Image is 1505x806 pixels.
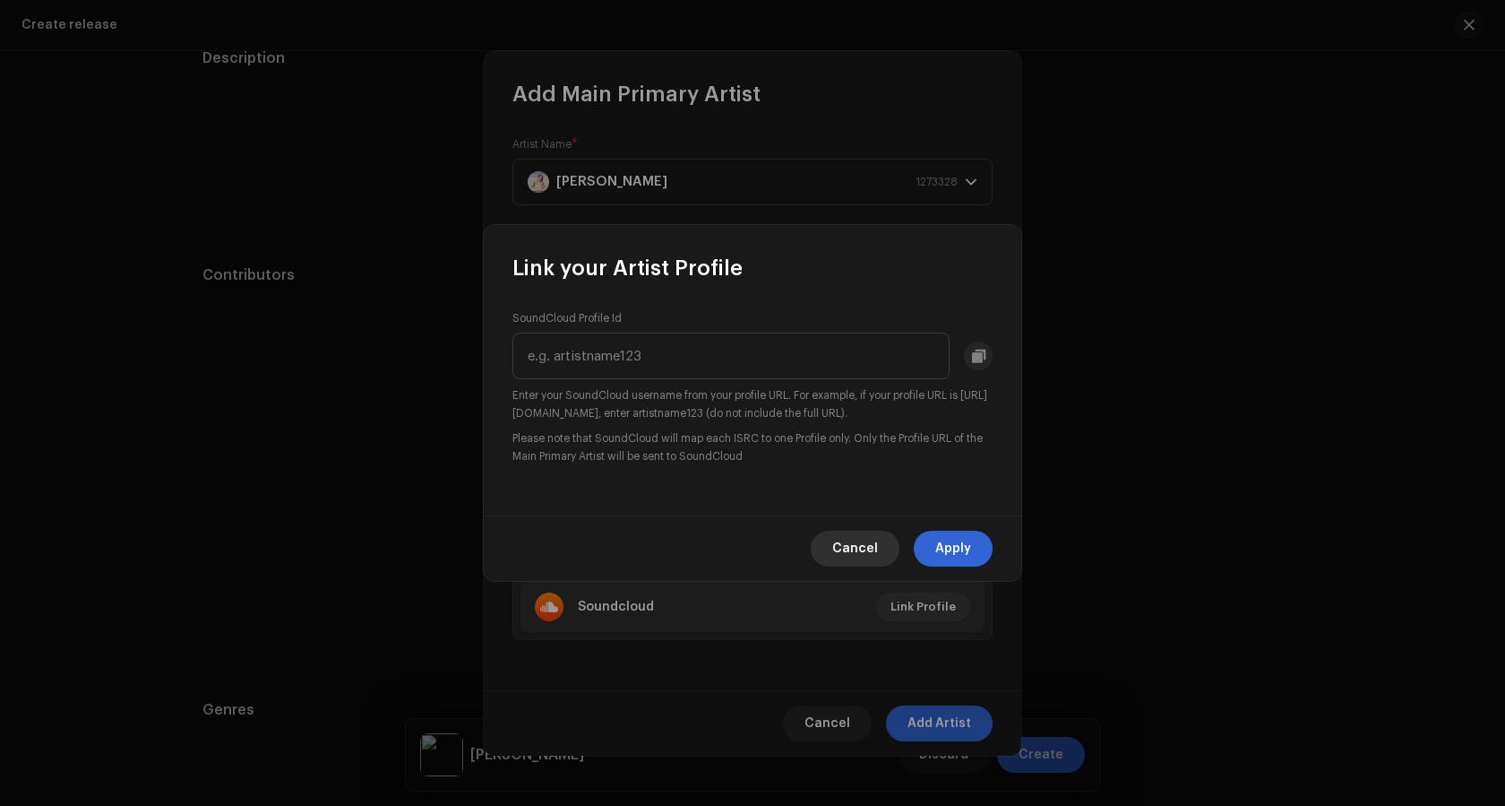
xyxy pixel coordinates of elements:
[512,386,993,422] small: Enter your SoundCloud username from your profile URL. For example, if your profile URL is [URL][D...
[512,429,993,465] small: Please note that SoundCloud will map each ISRC to one Profile only. Only the Profile URL of the M...
[512,311,622,325] label: SoundCloud Profile Id
[512,254,743,282] span: Link your Artist Profile
[832,531,878,567] span: Cancel
[935,531,971,567] span: Apply
[811,531,899,567] button: Cancel
[914,531,993,567] button: Apply
[512,333,950,379] input: e.g. artistname123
